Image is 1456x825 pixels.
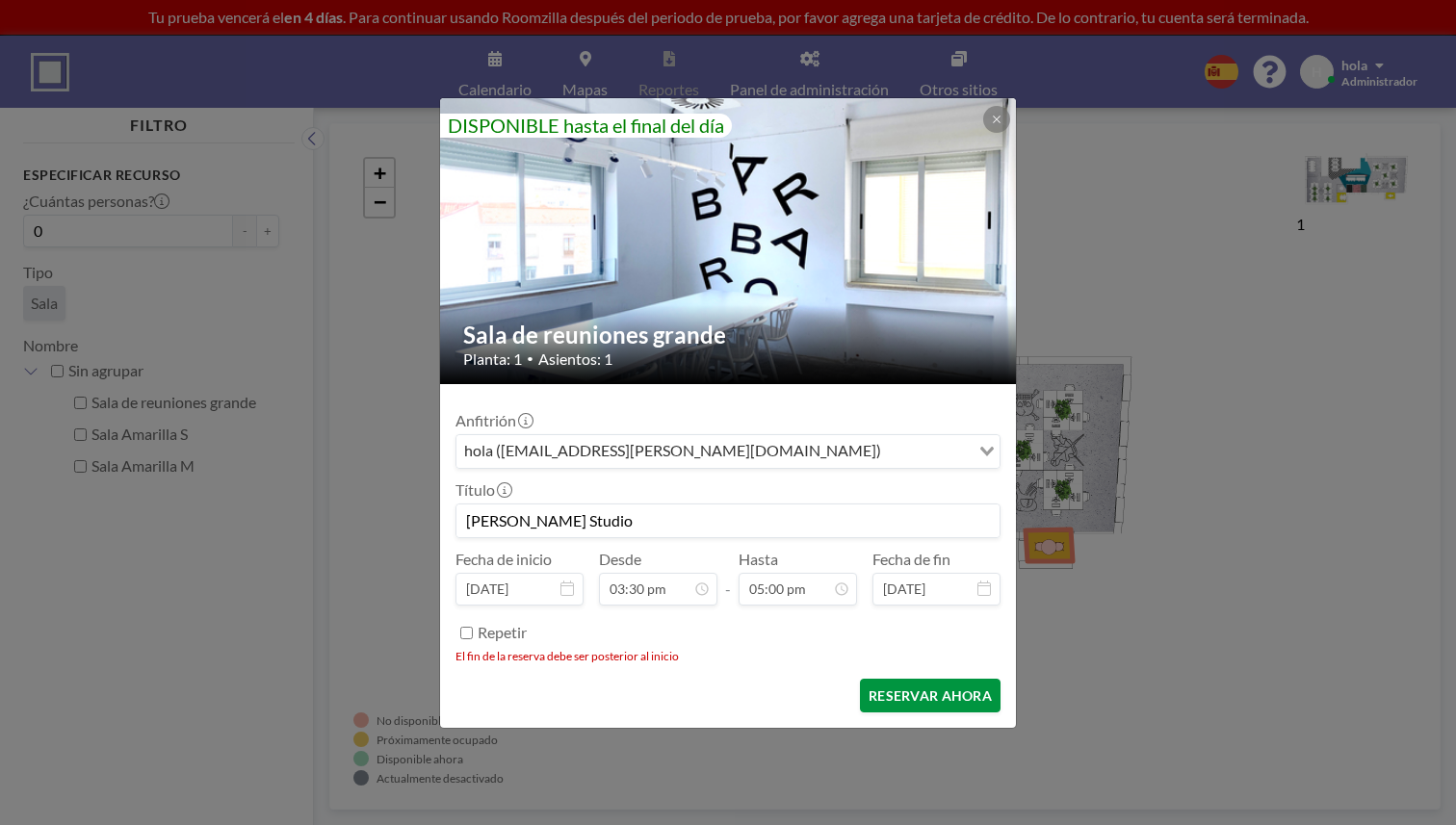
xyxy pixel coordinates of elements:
li: El fin de la reserva debe ser posterior al inicio [455,649,1001,663]
span: • [527,351,533,366]
span: Planta: 1 [463,349,522,369]
label: Hasta [739,550,778,569]
label: Fecha de fin [872,550,950,569]
img: 537.jpg [440,24,1018,457]
label: Repetir [478,623,527,642]
label: Anfitrión [455,411,532,430]
label: Fecha de inicio [455,550,552,569]
button: RESERVAR AHORA [860,679,1001,712]
div: Search for option [456,435,1000,468]
span: DISPONIBLE hasta el final del día [448,114,724,137]
span: - [725,556,731,599]
span: hola ([EMAIL_ADDRESS][PERSON_NAME][DOMAIN_NAME]) [460,439,885,464]
label: Desde [599,550,641,569]
span: Asientos: 1 [538,349,612,369]
h2: Sala de reuniones grande [463,321,995,349]
label: Título [455,480,510,500]
input: Search for option [887,439,968,464]
input: Reserva de hola [456,504,1000,537]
